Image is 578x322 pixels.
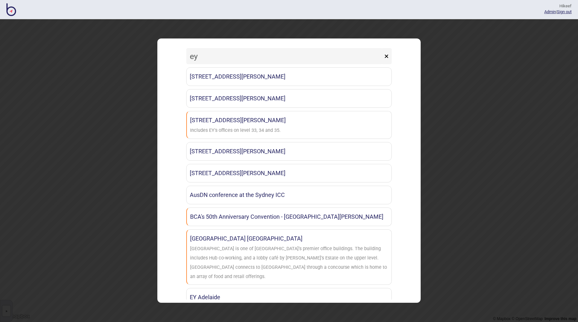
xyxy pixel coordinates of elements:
[544,9,557,14] span: |
[544,9,556,14] a: Admin
[544,3,572,9] div: Hi keef
[186,89,392,108] a: [STREET_ADDRESS][PERSON_NAME]
[557,9,572,14] button: Sign out
[186,186,392,204] a: AusDN conference at the Sydney ICC
[186,164,392,182] a: [STREET_ADDRESS][PERSON_NAME]
[186,288,392,307] a: EY Adelaide
[186,111,392,139] a: [STREET_ADDRESS][PERSON_NAME]Includes EY's offices on level 33, 34 and 35.
[6,3,16,16] img: BindiMaps CMS
[186,67,392,86] a: [STREET_ADDRESS][PERSON_NAME]
[186,208,392,226] a: BCA's 50th Anniversary Convention - [GEOGRAPHIC_DATA][PERSON_NAME]
[190,126,281,135] div: Includes EY's offices on level 33, 34 and 35.
[190,244,388,281] div: Brookfield Place lobby is one of Sydney’s premier office buildings. The building includes Hub co-...
[186,229,392,285] a: [GEOGRAPHIC_DATA] [GEOGRAPHIC_DATA][GEOGRAPHIC_DATA] is one of [GEOGRAPHIC_DATA]’s premier office...
[381,48,392,64] button: ×
[186,48,383,64] input: Search locations by tag + name
[186,142,392,161] a: [STREET_ADDRESS][PERSON_NAME]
